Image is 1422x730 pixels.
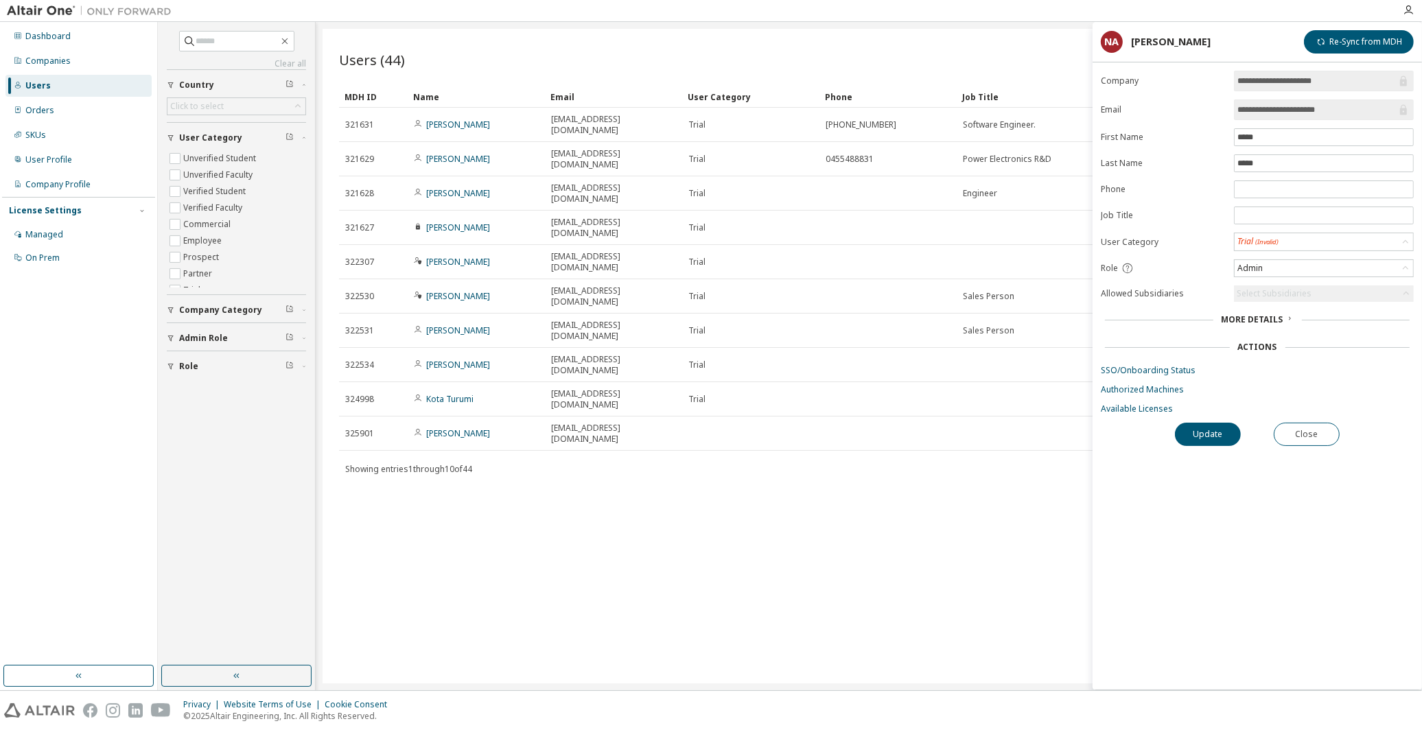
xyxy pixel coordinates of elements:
[426,290,490,302] a: [PERSON_NAME]
[426,153,490,165] a: [PERSON_NAME]
[25,252,60,263] div: On Prem
[179,305,262,316] span: Company Category
[963,291,1014,302] span: Sales Person
[426,187,490,199] a: [PERSON_NAME]
[339,50,405,69] span: Users (44)
[224,699,325,710] div: Website Terms of Use
[7,4,178,18] img: Altair One
[426,325,490,336] a: [PERSON_NAME]
[1255,237,1279,246] span: (Invalid)
[345,119,374,130] span: 321631
[285,80,294,91] span: Clear filter
[183,167,255,183] label: Unverified Faculty
[167,70,306,100] button: Country
[688,325,706,336] span: Trial
[345,188,374,199] span: 321628
[963,325,1014,336] span: Sales Person
[345,86,402,108] div: MDH ID
[688,119,706,130] span: Trial
[1101,132,1226,143] label: First Name
[1101,403,1414,414] a: Available Licenses
[551,423,676,445] span: [EMAIL_ADDRESS][DOMAIN_NAME]
[1274,423,1340,446] button: Close
[1101,210,1226,221] label: Job Title
[826,119,896,130] span: [PHONE_NUMBER]
[1101,288,1226,299] label: Allowed Subsidiaries
[345,360,374,370] span: 322534
[1235,233,1413,250] div: Trial (Invalid)
[179,80,214,91] span: Country
[688,360,706,370] span: Trial
[183,282,203,298] label: Trial
[426,393,474,405] a: Kota Turumi
[1238,342,1277,353] div: Actions
[128,703,143,718] img: linkedin.svg
[963,188,997,199] span: Engineer
[688,222,706,233] span: Trial
[551,388,676,410] span: [EMAIL_ADDRESS][DOMAIN_NAME]
[345,325,374,336] span: 322531
[825,86,951,108] div: Phone
[551,217,676,239] span: [EMAIL_ADDRESS][DOMAIN_NAME]
[183,183,248,200] label: Verified Student
[167,351,306,381] button: Role
[325,699,395,710] div: Cookie Consent
[1235,261,1265,276] div: Admin
[688,257,706,268] span: Trial
[1175,423,1241,446] button: Update
[551,251,676,273] span: [EMAIL_ADDRESS][DOMAIN_NAME]
[25,105,54,116] div: Orders
[345,291,374,302] span: 322530
[426,222,490,233] a: [PERSON_NAME]
[551,320,676,342] span: [EMAIL_ADDRESS][DOMAIN_NAME]
[25,154,72,165] div: User Profile
[83,703,97,718] img: facebook.svg
[1131,36,1211,47] div: [PERSON_NAME]
[551,354,676,376] span: [EMAIL_ADDRESS][DOMAIN_NAME]
[170,101,224,112] div: Click to select
[183,200,245,216] label: Verified Faculty
[25,80,51,91] div: Users
[179,132,242,143] span: User Category
[167,323,306,353] button: Admin Role
[345,222,374,233] span: 321627
[688,394,706,405] span: Trial
[551,114,676,136] span: [EMAIL_ADDRESS][DOMAIN_NAME]
[1304,30,1414,54] button: Re-Sync from MDH
[963,154,1051,165] span: Power Electronics R&D
[9,205,82,216] div: License Settings
[1101,158,1226,169] label: Last Name
[183,266,215,282] label: Partner
[345,394,374,405] span: 324998
[183,150,259,167] label: Unverified Student
[179,361,198,372] span: Role
[1237,236,1279,248] div: Trial
[1101,365,1414,376] a: SSO/Onboarding Status
[167,123,306,153] button: User Category
[1101,75,1226,86] label: Company
[426,256,490,268] a: [PERSON_NAME]
[688,86,814,108] div: User Category
[963,119,1036,130] span: Software Engineer.
[345,428,374,439] span: 325901
[1101,384,1414,395] a: Authorized Machines
[1101,31,1123,53] div: NA
[688,291,706,302] span: Trial
[106,703,120,718] img: instagram.svg
[179,333,228,344] span: Admin Role
[167,295,306,325] button: Company Category
[1237,288,1312,299] div: Select Subsidiaries
[25,31,71,42] div: Dashboard
[688,188,706,199] span: Trial
[551,148,676,170] span: [EMAIL_ADDRESS][DOMAIN_NAME]
[183,710,395,722] p: © 2025 Altair Engineering, Inc. All Rights Reserved.
[962,86,1088,108] div: Job Title
[1234,285,1414,302] div: Select Subsidiaries
[1101,104,1226,115] label: Email
[25,56,71,67] div: Companies
[826,154,874,165] span: 0455488831
[551,285,676,307] span: [EMAIL_ADDRESS][DOMAIN_NAME]
[1101,263,1118,274] span: Role
[183,216,233,233] label: Commercial
[345,257,374,268] span: 322307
